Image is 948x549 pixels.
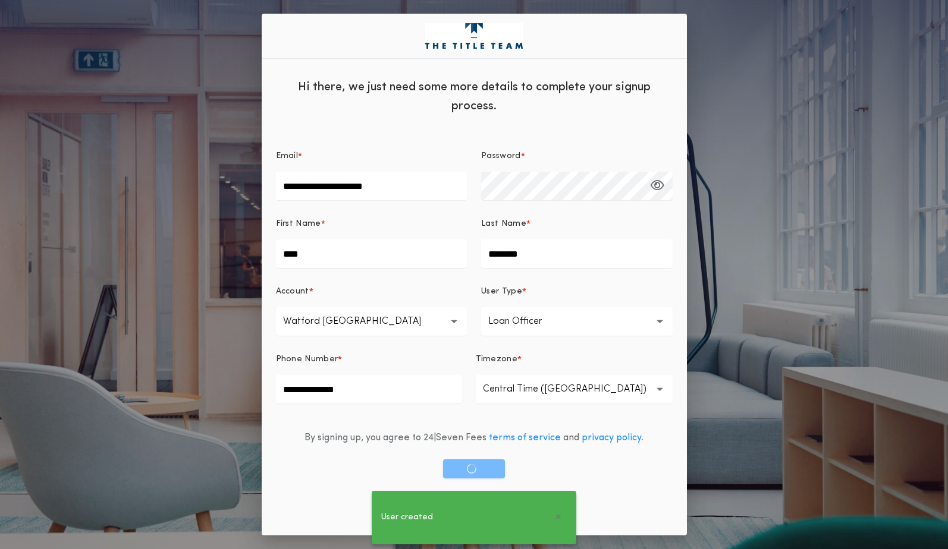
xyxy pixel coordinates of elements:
[489,433,561,443] a: terms of service
[276,286,309,298] p: Account
[262,68,687,122] div: Hi there, we just need some more details to complete your signup process.
[283,314,440,329] p: Watford [GEOGRAPHIC_DATA]
[276,218,321,230] p: First Name
[483,382,666,396] p: Central Time ([GEOGRAPHIC_DATA])
[481,172,673,200] input: Password*
[276,172,467,200] input: Email*
[651,172,664,200] button: Password*
[476,354,518,365] p: Timezone
[488,314,561,329] p: Loan Officer
[476,375,673,403] button: Central Time ([GEOGRAPHIC_DATA])
[481,286,522,298] p: User Type
[481,150,521,162] p: Password
[381,511,433,524] span: User created
[276,354,338,365] p: Phone Number
[276,239,467,268] input: First Name*
[425,23,523,49] img: logo
[276,307,467,336] button: Watford [GEOGRAPHIC_DATA]
[481,218,526,230] p: Last Name
[481,307,673,336] button: Loan Officer
[305,431,643,445] div: By signing up, you agree to 24|Seven Fees and
[582,433,643,443] a: privacy policy.
[276,375,462,403] input: Phone Number*
[481,239,673,268] input: Last Name*
[276,150,299,162] p: Email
